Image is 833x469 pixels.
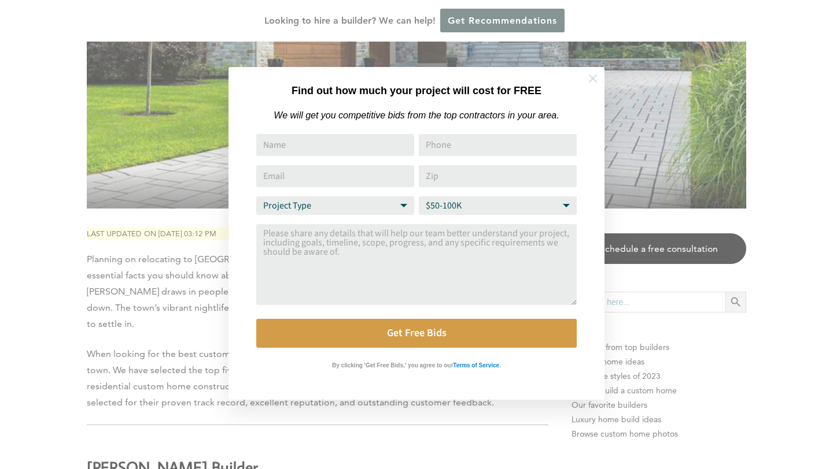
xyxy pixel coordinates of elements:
[499,362,501,368] strong: .
[332,362,453,368] strong: By clicking 'Get Free Bids,' you agree to our
[453,362,499,368] strong: Terms of Service
[256,165,414,187] input: Email Address
[453,359,499,369] a: Terms of Service
[419,196,577,215] select: Budget Range
[573,58,613,99] button: Close
[274,110,559,120] em: We will get you competitive bids from the top contractors in your area.
[419,134,577,156] input: Phone
[419,165,577,187] input: Zip
[256,319,577,348] button: Get Free Bids
[292,85,541,96] strong: Find out how much your project will cost for FREE
[256,134,414,156] input: Name
[256,196,414,215] select: Project Type
[256,224,577,305] textarea: Comment or Message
